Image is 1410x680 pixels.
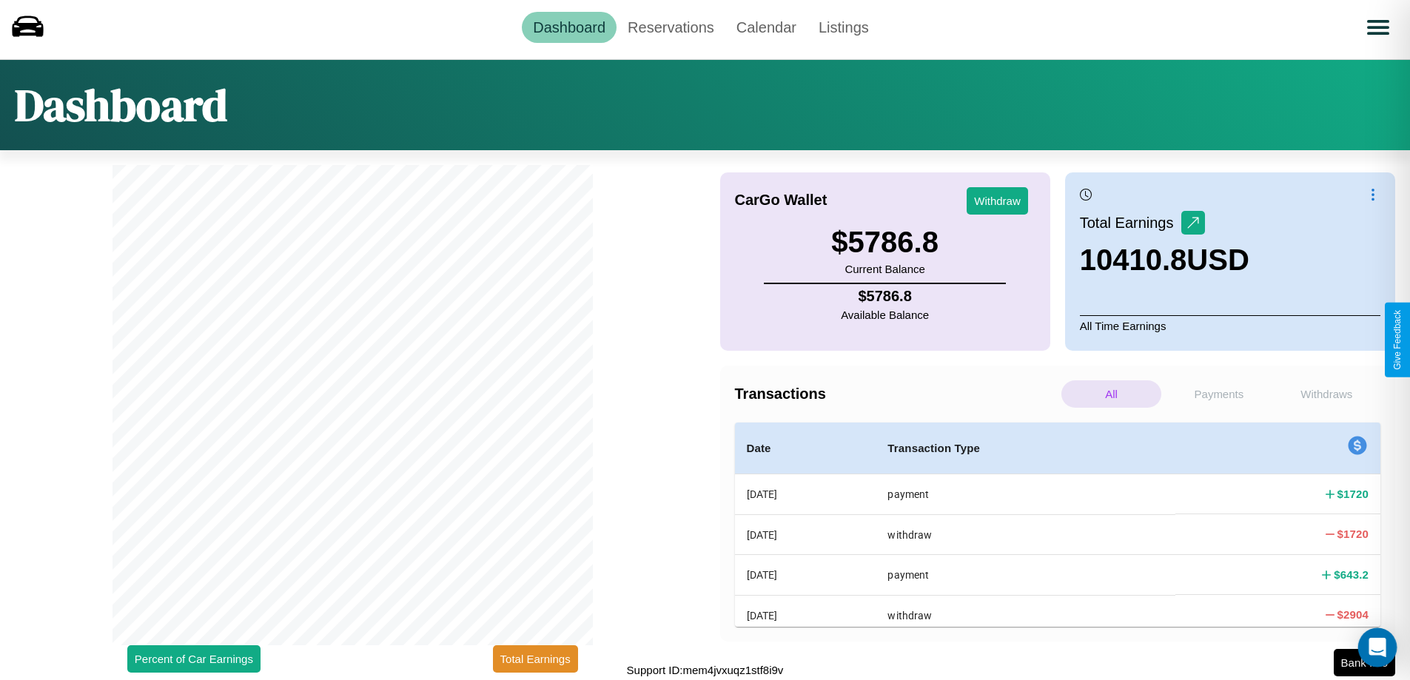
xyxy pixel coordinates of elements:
a: Calendar [725,12,808,43]
th: [DATE] [735,514,876,554]
h4: $ 5786.8 [841,288,929,305]
div: Open Intercom Messenger [1358,628,1397,667]
p: Support ID: mem4jvxuqz1stf8i9v [627,660,784,680]
h4: Transactions [735,386,1058,403]
p: Current Balance [831,259,939,279]
button: Open menu [1357,7,1399,48]
th: [DATE] [735,595,876,635]
h4: Transaction Type [887,440,1164,457]
p: Available Balance [841,305,929,325]
button: Bank Info [1334,649,1395,676]
th: [DATE] [735,555,876,595]
p: Total Earnings [1080,209,1181,236]
h4: $ 1720 [1337,486,1369,502]
h4: $ 2904 [1337,607,1369,622]
button: Withdraw [967,187,1028,215]
h4: CarGo Wallet [735,192,827,209]
h3: $ 5786.8 [831,226,939,259]
h4: Date [747,440,865,457]
button: Total Earnings [493,645,578,673]
th: payment [876,555,1175,595]
a: Dashboard [522,12,617,43]
p: Payments [1169,380,1269,408]
th: [DATE] [735,474,876,515]
p: Withdraws [1277,380,1377,408]
h1: Dashboard [15,75,227,135]
a: Reservations [617,12,725,43]
p: All [1061,380,1161,408]
th: withdraw [876,595,1175,635]
div: Give Feedback [1392,310,1403,370]
h3: 10410.8 USD [1080,243,1249,277]
h4: $ 1720 [1337,526,1369,542]
p: All Time Earnings [1080,315,1380,336]
a: Listings [808,12,880,43]
th: payment [876,474,1175,515]
th: withdraw [876,514,1175,554]
h4: $ 643.2 [1334,567,1369,582]
button: Percent of Car Earnings [127,645,261,673]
